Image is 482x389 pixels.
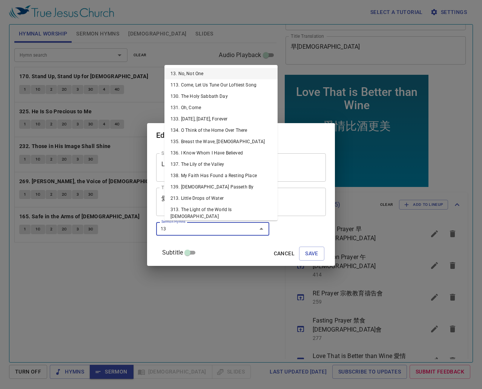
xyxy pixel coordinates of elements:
[164,204,278,222] li: 313. The Light of the World Is [DEMOGRAPHIC_DATA]
[164,68,278,79] li: 13. No, Not One
[274,249,295,258] span: Cancel
[164,102,278,113] li: 131. Oh, Come
[162,248,183,257] span: Subtitle
[40,46,108,62] div: 愛情比酒更美
[156,129,326,141] h2: Edit Sermon
[164,125,278,136] li: 134. O Think of the Home Over There
[271,247,298,261] button: Cancel
[164,147,278,159] li: 136. I Know Whom I Have Believed
[164,113,278,125] li: 133. [DATE], [DATE], Forever
[164,79,278,91] li: 113. Come, Let Us Tune Our Loftiest Song
[164,181,278,193] li: 139. [DEMOGRAPHIC_DATA] Passeth By
[164,193,278,204] li: 213. Little Drops of Water
[161,195,321,209] textarea: 愛情比酒更美
[5,13,144,39] div: Love That is Better than Wine
[164,136,278,147] li: 135. Breast the Wave, [DEMOGRAPHIC_DATA]
[305,249,318,258] span: Save
[256,224,267,234] button: Close
[299,247,324,261] button: Save
[164,170,278,181] li: 138. My Faith Has Found a Resting Place
[161,161,321,175] textarea: Love That is Better than Wine
[164,91,278,102] li: 130. The Holy Sabbath Day
[164,159,278,170] li: 137. The Lily of the Valley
